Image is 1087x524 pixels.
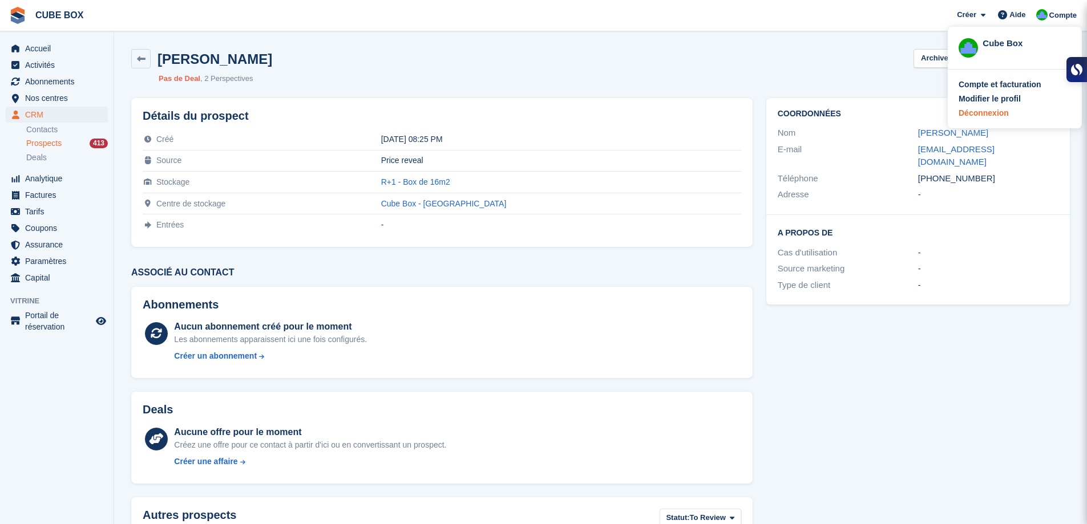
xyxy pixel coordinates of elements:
[25,40,94,56] span: Accueil
[156,177,189,186] span: Stockage
[156,199,225,208] span: Centre de stockage
[9,7,26,24] img: stora-icon-8386f47178a22dfd0bd8f6a31ec36ba5ce8667c1dd55bd0f319d3a0aa187defe.svg
[778,143,918,169] div: E-mail
[914,49,956,68] button: Archive
[918,279,1058,292] div: -
[918,262,1058,275] div: -
[6,74,108,90] a: menu
[6,187,108,203] a: menu
[6,90,108,106] a: menu
[381,177,450,186] a: R+1 - Box de 16m2
[6,204,108,220] a: menu
[1009,9,1025,21] span: Aide
[143,403,173,416] h2: Deals
[918,172,1058,185] div: [PHONE_NUMBER]
[6,107,108,123] a: menu
[6,40,108,56] a: menu
[6,237,108,253] a: menu
[918,128,988,137] a: [PERSON_NAME]
[174,350,257,362] div: Créer un abonnement
[918,144,995,167] a: [EMAIL_ADDRESS][DOMAIN_NAME]
[174,456,446,468] a: Créer une affaire
[25,170,94,186] span: Analytique
[25,237,94,253] span: Assurance
[666,512,689,523] span: Statut:
[1049,10,1077,21] span: Compte
[959,79,1041,91] div: Compte et facturation
[778,246,918,259] div: Cas d'utilisation
[26,137,108,149] a: Prospects 413
[6,170,108,186] a: menu
[157,51,272,67] h2: [PERSON_NAME]
[131,267,753,278] h3: Associé au contact
[90,139,108,148] div: 413
[26,152,47,163] span: Deals
[25,270,94,286] span: Capital
[174,425,446,439] div: Aucune offre pour le moment
[959,107,1071,119] a: Déconnexion
[778,226,1058,238] h2: A propos de
[959,107,1009,119] div: Déconnexion
[26,152,108,164] a: Deals
[200,73,253,84] li: 2 Perspectives
[959,93,1021,105] div: Modifier le profil
[174,439,446,451] div: Créez une offre pour ce contact à partir d'ici ou en convertissant un prospect.
[918,246,1058,259] div: -
[25,204,94,220] span: Tarifs
[381,135,741,144] div: [DATE] 08:25 PM
[6,310,108,332] a: menu
[156,135,173,144] span: Créé
[25,220,94,236] span: Coupons
[25,74,94,90] span: Abonnements
[159,73,200,84] li: Pas de Deal
[156,156,181,165] span: Source
[957,9,976,21] span: Créer
[6,57,108,73] a: menu
[26,138,62,149] span: Prospects
[6,253,108,269] a: menu
[143,298,741,311] h2: Abonnements
[959,79,1071,91] a: Compte et facturation
[983,37,1071,47] div: Cube Box
[26,124,108,135] a: Contacts
[31,6,88,25] a: CUBE BOX
[778,172,918,185] div: Téléphone
[690,512,726,523] span: To Review
[25,310,94,332] span: Portail de réservation
[143,109,741,123] h2: Détails du prospect
[778,279,918,292] div: Type de client
[94,314,108,328] a: Boutique d'aperçu
[174,334,367,346] div: Les abonnements apparaissent ici une fois configurés.
[174,320,367,334] div: Aucun abonnement créé pour le moment
[6,270,108,286] a: menu
[174,456,237,468] div: Créer une affaire
[25,107,94,123] span: CRM
[778,127,918,140] div: Nom
[25,253,94,269] span: Paramètres
[778,188,918,201] div: Adresse
[778,109,1058,119] h2: Coordonnées
[959,38,978,58] img: Cube Box
[156,220,184,229] span: Entrées
[1036,9,1048,21] img: Cube Box
[174,350,367,362] a: Créer un abonnement
[381,199,507,208] a: Cube Box - [GEOGRAPHIC_DATA]
[10,295,114,307] span: Vitrine
[6,220,108,236] a: menu
[25,90,94,106] span: Nos centres
[25,187,94,203] span: Factures
[381,220,741,229] div: -
[381,156,741,165] div: Price reveal
[918,188,1058,201] div: -
[959,93,1071,105] a: Modifier le profil
[778,262,918,275] div: Source marketing
[25,57,94,73] span: Activités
